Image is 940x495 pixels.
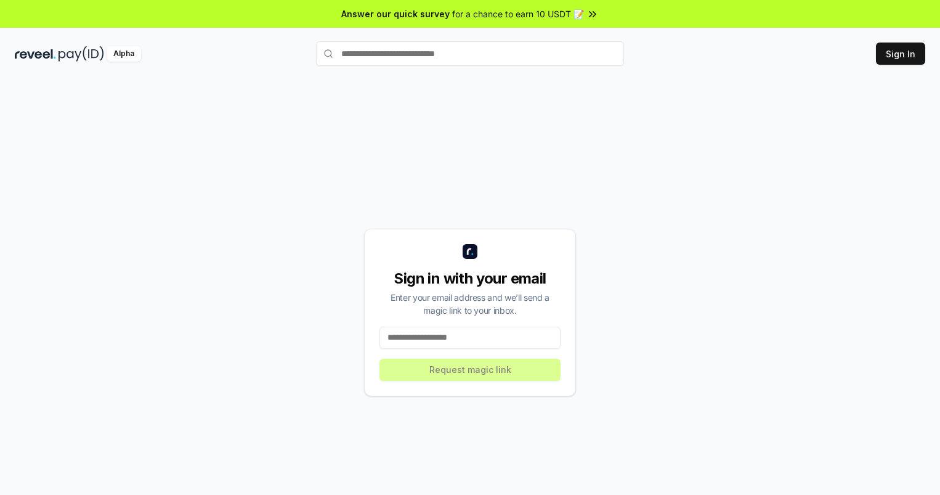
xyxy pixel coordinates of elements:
div: Alpha [107,46,141,62]
div: Enter your email address and we’ll send a magic link to your inbox. [379,291,561,317]
span: Answer our quick survey [341,7,450,20]
button: Sign In [876,43,925,65]
img: reveel_dark [15,46,56,62]
div: Sign in with your email [379,269,561,288]
img: logo_small [463,244,477,259]
span: for a chance to earn 10 USDT 📝 [452,7,584,20]
img: pay_id [59,46,104,62]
